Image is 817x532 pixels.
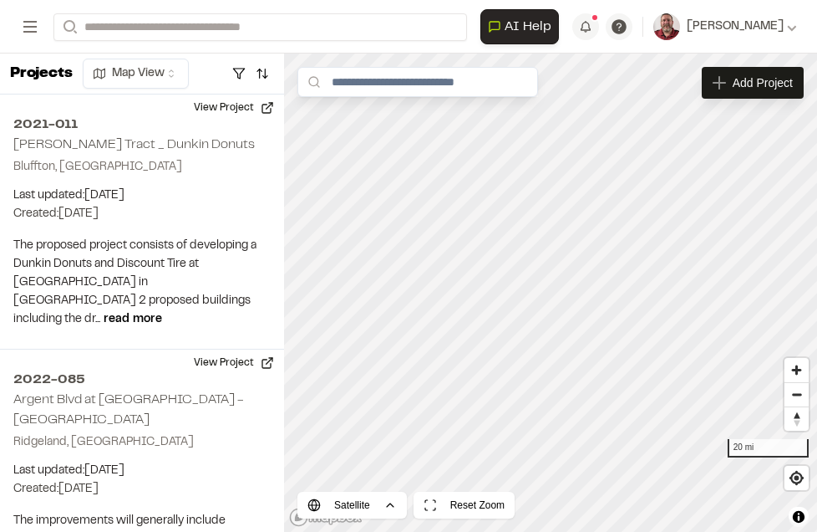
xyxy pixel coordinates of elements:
[784,407,809,431] button: Reset bearing to north
[184,95,284,121] button: View Project
[104,315,162,325] span: read more
[184,350,284,376] button: View Project
[505,17,551,37] span: AI Help
[480,9,566,44] div: Open AI Assistant
[13,433,271,452] p: Ridgeland, [GEOGRAPHIC_DATA]
[784,383,809,407] span: Zoom out
[653,13,680,40] img: User
[284,54,817,532] canvas: Map
[53,13,84,41] button: Search
[13,205,271,223] p: Created: [DATE]
[13,187,271,205] p: Last updated: [DATE]
[728,439,809,458] div: 20 mi
[13,370,271,390] h2: 2022-085
[784,466,809,490] button: Find my location
[733,74,793,91] span: Add Project
[13,158,271,176] p: Bluffton, [GEOGRAPHIC_DATA]
[13,115,271,135] h2: 2021-011
[10,63,73,85] p: Projects
[13,139,255,151] h2: [PERSON_NAME] Tract _ Dunkin Donuts
[784,382,809,407] button: Zoom out
[687,18,784,36] span: [PERSON_NAME]
[789,507,809,527] button: Toggle attribution
[784,358,809,382] button: Zoom in
[653,13,797,40] button: [PERSON_NAME]
[784,407,809,431] span: Reset bearing to north
[289,508,363,527] a: Mapbox logo
[414,492,515,519] button: Reset Zoom
[13,237,271,329] p: The proposed project consists of developing a Dunkin Donuts and Discount Tire at [GEOGRAPHIC_DATA...
[13,394,244,426] h2: Argent Blvd at [GEOGRAPHIC_DATA] - [GEOGRAPHIC_DATA]
[13,462,271,480] p: Last updated: [DATE]
[480,9,559,44] button: Open AI Assistant
[13,480,271,499] p: Created: [DATE]
[297,492,407,519] button: Satellite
